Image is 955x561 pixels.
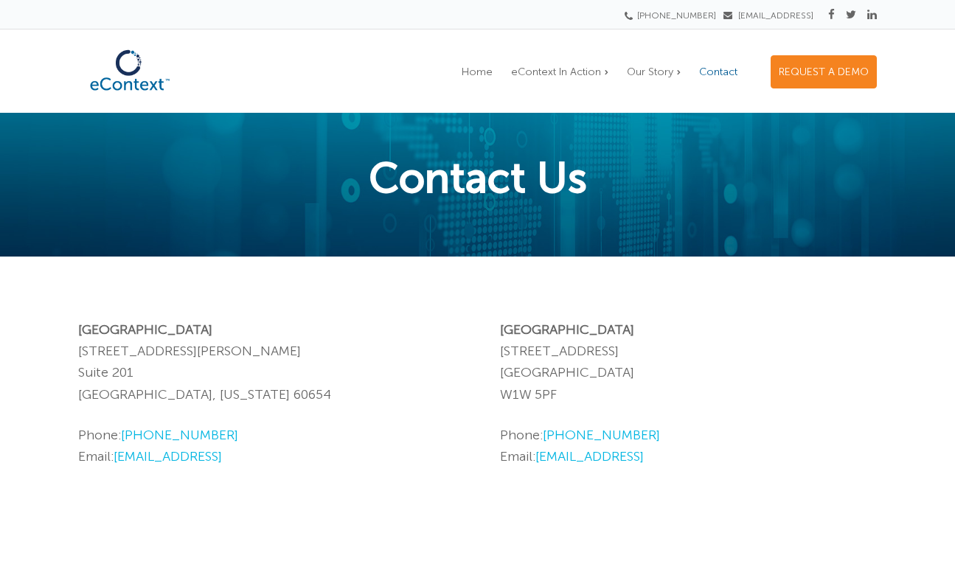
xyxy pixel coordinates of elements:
[454,56,500,88] a: Home
[629,10,716,21] a: [PHONE_NUMBER]
[78,42,181,99] img: eContext
[771,55,877,88] a: REQUEST A DEMO
[462,66,493,78] span: Home
[846,8,856,21] a: Twitter
[78,425,456,468] p: Phone: Email:
[500,321,634,338] strong: [GEOGRAPHIC_DATA]
[692,56,745,88] a: Contact
[114,448,222,464] a: [EMAIL_ADDRESS]
[867,8,877,21] a: Linkedin
[723,10,813,21] a: [EMAIL_ADDRESS]
[543,427,660,443] a: [PHONE_NUMBER]
[511,66,601,78] span: eContext In Action
[535,448,644,464] a: [EMAIL_ADDRESS]
[78,319,456,405] p: [STREET_ADDRESS][PERSON_NAME] Suite 201 [GEOGRAPHIC_DATA], [US_STATE] 60654
[779,66,869,78] span: REQUEST A DEMO
[627,66,673,78] span: Our Story
[699,66,737,78] span: Contact
[500,425,878,468] p: Phone: Email:
[369,153,587,203] span: Contact Us
[500,319,878,405] p: [STREET_ADDRESS] [GEOGRAPHIC_DATA] W1W 5PF
[828,8,835,21] a: Facebook
[78,86,181,102] a: eContext
[121,427,238,443] a: [PHONE_NUMBER]
[78,321,212,338] strong: [GEOGRAPHIC_DATA]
